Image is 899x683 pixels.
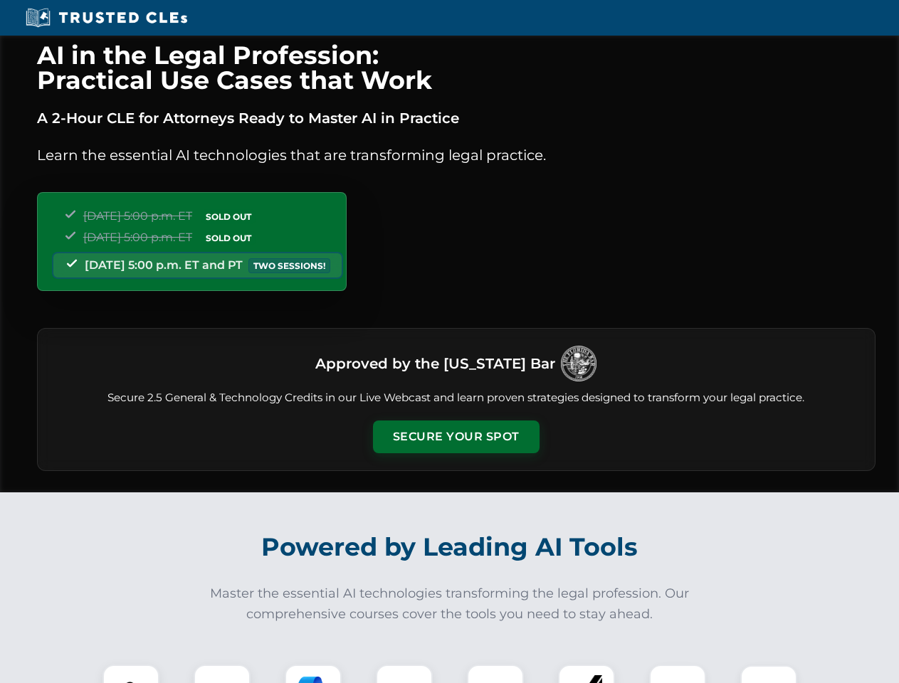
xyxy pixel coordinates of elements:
img: Trusted CLEs [21,7,191,28]
p: Master the essential AI technologies transforming the legal profession. Our comprehensive courses... [201,583,699,625]
span: SOLD OUT [201,209,256,224]
h1: AI in the Legal Profession: Practical Use Cases that Work [37,43,876,92]
p: A 2-Hour CLE for Attorneys Ready to Master AI in Practice [37,107,876,129]
h3: Approved by the [US_STATE] Bar [315,351,555,376]
span: [DATE] 5:00 p.m. ET [83,209,192,223]
p: Learn the essential AI technologies that are transforming legal practice. [37,144,876,166]
h2: Powered by Leading AI Tools [56,522,844,572]
span: [DATE] 5:00 p.m. ET [83,231,192,244]
p: Secure 2.5 General & Technology Credits in our Live Webcast and learn proven strategies designed ... [55,390,858,406]
span: SOLD OUT [201,231,256,245]
button: Secure Your Spot [373,420,540,453]
img: Logo [561,346,596,381]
